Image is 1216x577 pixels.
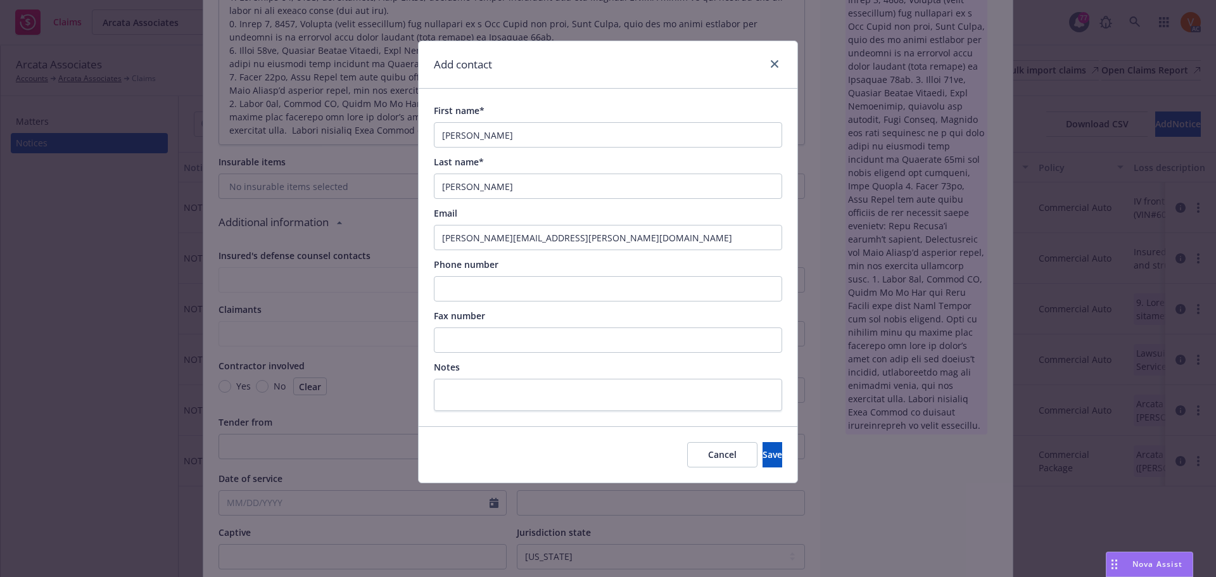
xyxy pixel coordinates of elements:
span: Email [434,207,457,219]
span: Fax number [434,310,485,322]
span: Phone number [434,258,498,270]
span: Nova Assist [1132,559,1182,569]
button: Cancel [687,442,757,467]
span: Cancel [708,448,737,460]
button: Nova Assist [1106,552,1193,577]
span: Notes [434,361,460,373]
button: Save [763,442,782,467]
span: Last name* [434,156,484,168]
h1: Add contact [434,56,492,73]
a: close [767,56,782,72]
span: First name* [434,105,484,117]
div: Drag to move [1106,552,1122,576]
span: Save [763,448,782,460]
